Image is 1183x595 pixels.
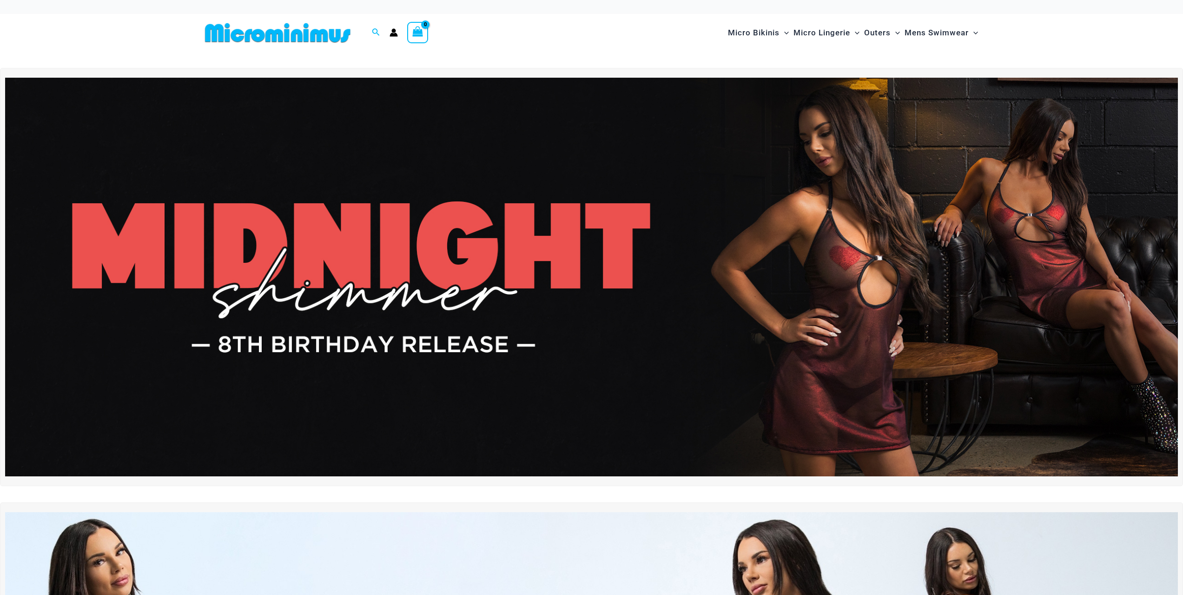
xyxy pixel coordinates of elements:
[793,21,850,45] span: Micro Lingerie
[726,19,791,47] a: Micro BikinisMenu ToggleMenu Toggle
[407,22,429,43] a: View Shopping Cart, empty
[850,21,859,45] span: Menu Toggle
[728,21,780,45] span: Micro Bikinis
[864,21,891,45] span: Outers
[891,21,900,45] span: Menu Toggle
[791,19,862,47] a: Micro LingerieMenu ToggleMenu Toggle
[5,78,1178,476] img: Midnight Shimmer Red Dress
[862,19,902,47] a: OutersMenu ToggleMenu Toggle
[969,21,978,45] span: Menu Toggle
[902,19,980,47] a: Mens SwimwearMenu ToggleMenu Toggle
[201,22,354,43] img: MM SHOP LOGO FLAT
[724,17,982,48] nav: Site Navigation
[905,21,969,45] span: Mens Swimwear
[372,27,380,39] a: Search icon link
[390,28,398,37] a: Account icon link
[780,21,789,45] span: Menu Toggle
